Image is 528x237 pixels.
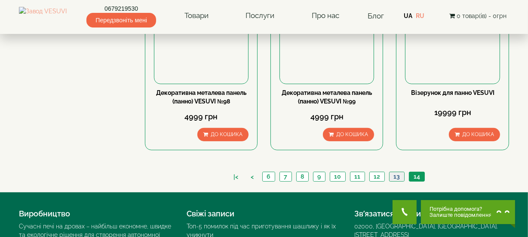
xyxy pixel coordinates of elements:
a: 10 [330,172,345,181]
button: Get Call button [393,200,417,224]
a: Послуги [237,6,283,26]
div: 4999 грн [154,111,249,122]
a: 13 [389,172,404,181]
a: Декоративна металева панель (панно) VESUVI №99 [282,89,372,105]
h4: Свіжі записи [187,210,341,218]
button: До кошика [323,128,374,141]
button: Chat button [421,200,515,224]
a: Про нас [303,6,348,26]
span: 0 товар(ів) - 0грн [457,12,507,19]
span: Залиште повідомлення [430,212,492,218]
span: Передзвоніть мені [86,13,156,27]
h4: Виробництво [19,210,174,218]
span: До кошика [211,131,243,137]
div: 19999 грн [405,107,500,118]
a: 8 [296,172,308,181]
a: < [246,173,258,182]
span: До кошика [336,131,368,137]
span: 14 [414,173,420,180]
a: 12 [369,172,384,181]
a: 11 [350,172,365,181]
button: До кошика [449,128,500,141]
a: 6 [262,172,275,181]
h4: Зв’язатися з нами [354,210,509,218]
a: Декоративна металева панель (панно) VESUVI №98 [156,89,246,105]
button: 0 товар(ів) - 0грн [447,11,509,21]
a: RU [416,12,425,19]
a: |< [229,173,243,182]
button: До кошика [197,128,249,141]
a: Блог [368,12,384,20]
a: Візерунок для панно VESUVI [411,89,494,96]
a: 9 [313,172,325,181]
div: 4999 грн [279,111,374,122]
a: 0679219530 [86,4,156,13]
span: До кошика [462,131,494,137]
a: UA [404,12,413,19]
img: Завод VESUVI [19,7,67,25]
a: Товари [176,6,217,26]
span: Потрібна допомога? [430,206,492,212]
a: 7 [279,172,292,181]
